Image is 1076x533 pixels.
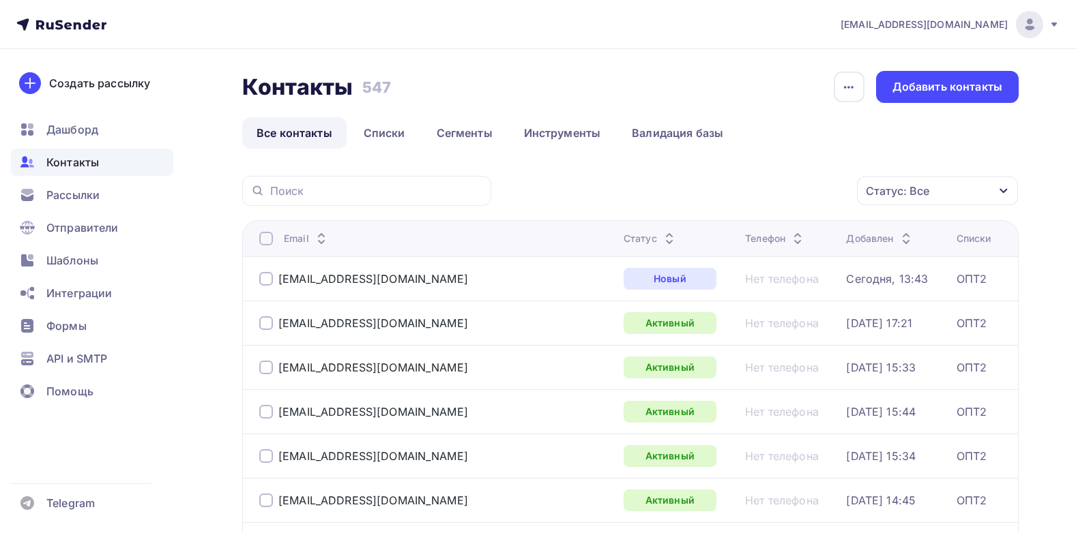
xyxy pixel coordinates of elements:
div: Списки [957,232,991,245]
a: Активный [624,489,716,511]
a: Активный [624,445,716,467]
a: Нет телефона [745,449,819,463]
div: Добавить контакты [892,79,1002,95]
a: ОПТ2 [957,405,987,418]
div: Статус [624,232,678,245]
a: Все контакты [242,117,347,149]
a: Дашборд [11,116,173,143]
span: Telegram [46,495,95,511]
span: Шаблоны [46,252,98,269]
a: Активный [624,312,716,334]
a: ОПТ2 [957,493,987,507]
a: Шаблоны [11,247,173,274]
a: ОПТ2 [957,449,987,463]
a: Активный [624,401,716,423]
span: Отправители [46,219,119,236]
a: [DATE] 15:33 [846,361,916,374]
a: [EMAIL_ADDRESS][DOMAIN_NAME] [278,449,468,463]
a: Новый [624,268,716,290]
a: Формы [11,312,173,339]
button: Статус: Все [856,176,1019,206]
a: Нет телефона [745,405,819,418]
span: Рассылки [46,187,100,203]
div: Добавлен [846,232,914,245]
div: Email [284,232,330,245]
h3: 547 [362,78,391,97]
a: Инструменты [510,117,615,149]
a: Рассылки [11,181,173,209]
a: Нет телефона [745,316,819,330]
a: [EMAIL_ADDRESS][DOMAIN_NAME] [278,316,468,330]
span: Контакты [46,154,99,170]
a: Сегодня, 13:43 [846,272,928,286]
a: ОПТ2 [957,272,987,286]
span: Помощь [46,383,93,399]
div: Статус: Все [866,183,929,199]
a: [EMAIL_ADDRESS][DOMAIN_NAME] [278,272,468,286]
a: [EMAIL_ADDRESS][DOMAIN_NAME] [278,405,468,418]
a: [DATE] 14:45 [846,493,916,507]
span: API и SMTP [46,350,107,367]
span: [EMAIL_ADDRESS][DOMAIN_NAME] [841,18,1008,31]
a: Списки [349,117,420,149]
div: Создать рассылку [49,75,150,91]
a: ОПТ2 [957,316,987,330]
a: ОПТ2 [957,361,987,374]
a: [EMAIL_ADDRESS][DOMAIN_NAME] [841,11,1060,38]
a: [EMAIL_ADDRESS][DOMAIN_NAME] [278,493,468,507]
a: Валидация базы [617,117,738,149]
a: Активный [624,356,716,378]
span: Интеграции [46,285,112,301]
a: [DATE] 17:21 [846,316,912,330]
span: Формы [46,318,87,334]
a: [EMAIL_ADDRESS][DOMAIN_NAME] [278,361,468,374]
a: Отправители [11,214,173,241]
a: [DATE] 15:34 [846,449,916,463]
input: Поиск [270,183,483,198]
a: Нет телефона [745,272,819,286]
span: Дашборд [46,121,98,138]
a: [DATE] 15:44 [846,405,916,418]
a: Контакты [11,149,173,176]
h2: Контакты [242,74,353,101]
a: Сегменты [422,117,507,149]
a: Нет телефона [745,493,819,507]
div: Телефон [745,232,806,245]
a: Нет телефона [745,361,819,374]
